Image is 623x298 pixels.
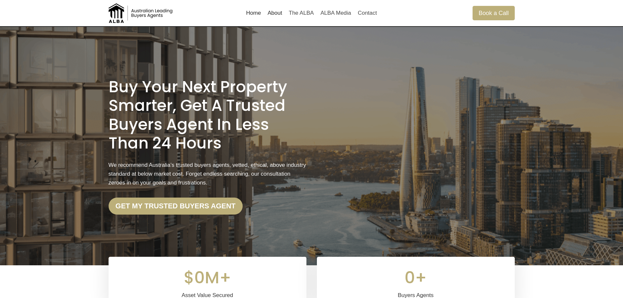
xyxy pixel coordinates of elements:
img: Australian Leading Buyers Agents [109,3,174,23]
h1: Buy Your Next Property Smarter, Get a Trusted Buyers Agent in less than 24 Hours [109,78,306,153]
p: We recommend Australia’s trusted buyers agents, vetted, ethical, above industry standard at below... [109,161,306,187]
a: Contact [355,5,380,21]
a: Book a Call [473,6,514,20]
a: The ALBA [286,5,317,21]
div: 0+ [325,265,507,291]
div: $0M+ [116,265,299,291]
a: Get my trusted Buyers Agent [109,198,243,215]
strong: Get my trusted Buyers Agent [115,202,235,210]
nav: Primary Navigation [243,5,380,21]
a: Home [243,5,264,21]
a: ALBA Media [317,5,355,21]
a: About [264,5,286,21]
